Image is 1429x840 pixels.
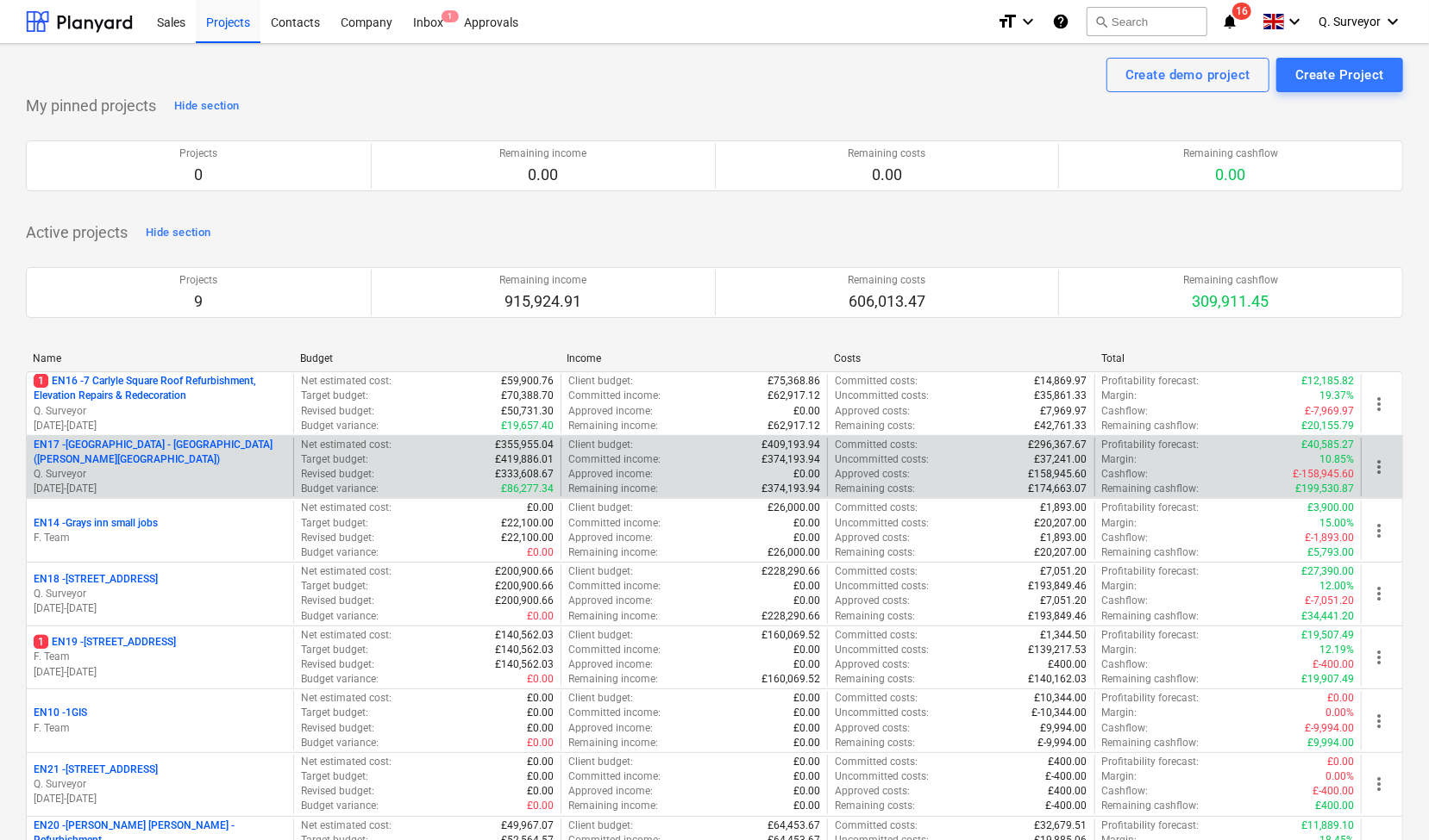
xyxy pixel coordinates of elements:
[495,438,554,452] p: £355,955.04
[34,374,48,388] span: 1
[1313,784,1354,799] p: £-400.00
[1301,374,1354,389] p: £12,185.82
[33,352,286,364] div: Name
[793,531,820,545] p: £0.00
[1301,438,1354,452] p: £40,585.27
[527,721,554,736] p: £0.00
[1319,389,1354,403] p: 19.37%
[997,11,1018,32] i: format_size
[768,374,820,389] p: £75,368.86
[301,467,374,482] p: Revised budget :
[835,769,929,784] p: Uncommitted costs :
[442,10,459,22] span: 1
[835,691,918,706] p: Committed costs :
[1101,352,1355,364] div: Total
[1094,15,1108,28] span: search
[793,706,820,720] p: £0.00
[1305,404,1354,419] p: £-7,969.97
[1305,721,1354,736] p: £-9,994.00
[835,672,915,687] p: Remaining costs :
[1326,706,1354,720] p: 0.00%
[34,650,286,664] p: F. Team
[793,736,820,750] p: £0.00
[1102,769,1138,784] p: Margin :
[1295,64,1384,86] div: Create Project
[1369,711,1389,731] span: more_vert
[1307,736,1354,750] p: £9,994.00
[1369,647,1389,668] span: more_vert
[1319,15,1381,28] span: Q. Surveyor
[141,219,215,246] button: Hide section
[495,452,554,467] p: £419,886.01
[568,657,653,672] p: Approved income :
[835,564,918,579] p: Committed costs :
[301,531,374,545] p: Revised budget :
[835,721,910,736] p: Approved costs :
[793,579,820,594] p: £0.00
[835,452,929,467] p: Uncommitted costs :
[1029,438,1087,452] p: £296,367.67
[501,389,554,403] p: £70,388.70
[1102,657,1149,672] p: Cashflow :
[34,516,158,531] p: EN14 - Grays inn small jobs
[793,691,820,706] p: £0.00
[34,665,286,680] p: [DATE] - [DATE]
[301,784,374,799] p: Revised budget :
[495,579,554,594] p: £200,900.66
[179,291,217,312] p: 9
[1295,482,1354,496] p: £199,530.87
[34,635,48,649] span: 1
[1041,594,1087,608] p: £7,051.20
[301,438,392,452] p: Net estimated cost :
[568,628,633,643] p: Client budget :
[1301,564,1354,579] p: £27,390.00
[301,404,374,419] p: Revised budget :
[527,706,554,720] p: £0.00
[768,545,820,560] p: £26,000.00
[793,643,820,657] p: £0.00
[1301,628,1354,643] p: £19,507.49
[762,482,820,496] p: £374,193.94
[301,657,374,672] p: Revised budget :
[174,96,239,116] div: Hide section
[762,452,820,467] p: £374,193.94
[568,545,658,560] p: Remaining income :
[34,438,286,467] p: EN17 - [GEOGRAPHIC_DATA] - [GEOGRAPHIC_DATA] ([PERSON_NAME][GEOGRAPHIC_DATA])
[1102,482,1200,496] p: Remaining cashflow :
[1102,721,1149,736] p: Cashflow :
[835,706,929,720] p: Uncommitted costs :
[1301,609,1354,624] p: £34,441.20
[501,516,554,531] p: £22,100.00
[26,96,156,116] p: My pinned projects
[34,762,158,777] p: EN21 - [STREET_ADDRESS]
[1102,691,1200,706] p: Profitability forecast :
[1102,672,1200,687] p: Remaining cashflow :
[768,389,820,403] p: £62,917.12
[1319,579,1354,594] p: 12.00%
[1183,165,1278,185] p: 0.00
[34,601,286,616] p: [DATE] - [DATE]
[34,721,286,736] p: F. Team
[568,706,661,720] p: Committed income :
[34,777,286,792] p: Q. Surveyor
[300,352,554,364] div: Budget
[26,222,128,243] p: Active projects
[1102,419,1200,433] p: Remaining cashflow :
[501,374,554,389] p: £59,900.76
[501,482,554,496] p: £86,277.34
[34,706,286,735] div: EN10 -1GISF. Team
[1319,452,1354,467] p: 10.85%
[1293,467,1354,482] p: £-158,945.60
[568,564,633,579] p: Client budget :
[835,657,910,672] p: Approved costs :
[1102,531,1149,545] p: Cashflow :
[1032,706,1087,720] p: £-10,344.00
[568,452,661,467] p: Committed income :
[1035,545,1087,560] p: £20,207.00
[1183,146,1278,161] p: Remaining cashflow
[34,419,286,433] p: [DATE] - [DATE]
[835,545,915,560] p: Remaining costs :
[1049,657,1087,672] p: £400.00
[34,635,286,679] div: 1EN19 -[STREET_ADDRESS]F. Team[DATE]-[DATE]
[501,404,554,419] p: £50,731.30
